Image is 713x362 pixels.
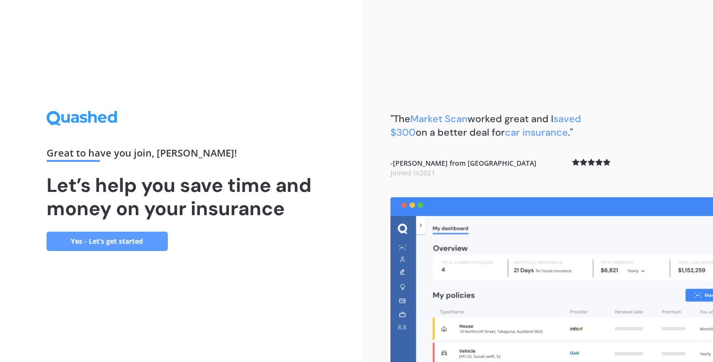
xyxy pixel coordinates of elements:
[390,112,581,139] span: saved $300
[390,112,581,139] b: "The worked great and I on a better deal for ."
[505,126,568,139] span: car insurance
[47,148,315,162] div: Great to have you join , [PERSON_NAME] !
[390,168,435,177] span: Joined in 2021
[410,112,468,125] span: Market Scan
[47,232,168,251] a: Yes - Let’s get started
[47,173,315,220] h1: Let’s help you save time and money on your insurance
[390,197,713,362] img: dashboard.webp
[390,158,536,177] b: - [PERSON_NAME] from [GEOGRAPHIC_DATA]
